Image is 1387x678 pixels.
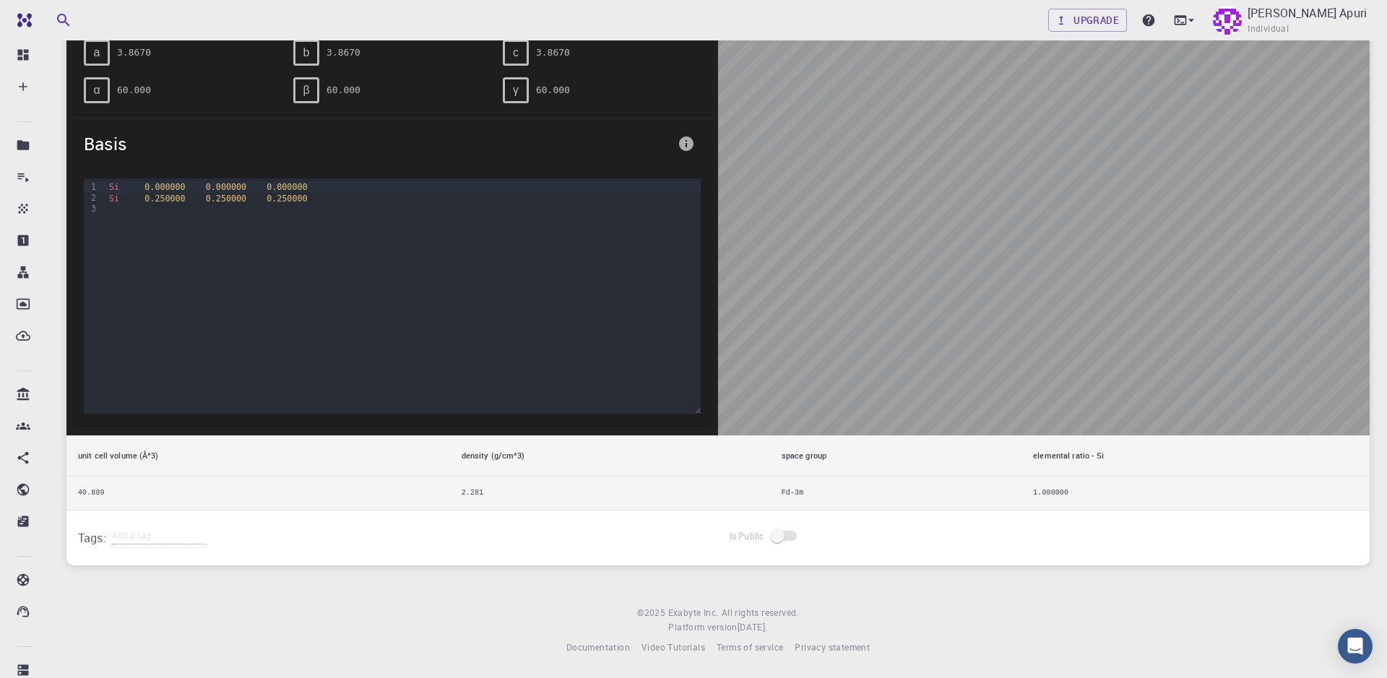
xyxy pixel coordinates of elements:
a: Documentation [566,640,630,655]
a: Exabyte Inc. [668,606,719,620]
a: [DATE]. [738,620,768,635]
input: Add a tag [112,526,206,544]
span: Exabyte Inc. [668,607,719,618]
pre: 60.000 [327,77,360,103]
span: 0.000000 [206,182,246,192]
th: unit cell volume (Å^3) [66,435,450,477]
span: Video Tutorials [641,641,705,653]
span: α [93,84,100,97]
div: 1 [84,181,98,192]
span: Is Public [730,529,764,542]
span: 0.000000 [267,182,307,192]
span: Si [109,182,119,192]
div: 2 [84,192,98,203]
h6: Tags: [78,522,112,548]
span: c [513,46,519,59]
span: © 2025 [637,606,667,620]
pre: 60.000 [536,77,570,103]
div: Open Intercom Messenger [1338,629,1373,664]
span: 0.250000 [267,194,307,204]
span: γ [513,84,519,97]
th: density (g/cm^3) [450,435,770,477]
p: [PERSON_NAME] Apuri [1248,4,1367,22]
pre: 3.8670 [327,40,360,65]
span: Support [29,10,81,23]
a: Terms of service [717,640,783,655]
pre: 60.000 [117,77,151,103]
button: info [672,129,701,158]
span: Platform version [668,620,737,635]
th: elemental ratio - Si [1021,435,1370,477]
a: Upgrade [1048,9,1127,32]
pre: 3.8670 [536,40,570,65]
span: Terms of service [717,641,783,653]
span: β [303,84,309,97]
span: Basis [84,132,672,155]
a: Privacy statement [795,640,870,655]
img: logo [12,13,32,27]
span: Si [109,194,119,204]
td: 40.889 [66,476,450,510]
span: 0.250000 [144,194,185,204]
span: Documentation [566,641,630,653]
span: 0.000000 [144,182,185,192]
td: 1.000000 [1021,476,1370,510]
span: a [94,46,100,59]
span: [DATE] . [738,621,768,633]
pre: 3.8670 [117,40,151,65]
a: Video Tutorials [641,640,705,655]
img: Simon Bajongdo Apuri [1213,6,1242,35]
div: 3 [84,203,98,214]
span: All rights reserved. [722,606,799,620]
span: 0.250000 [206,194,246,204]
th: space group [770,435,1021,477]
span: b [303,46,310,59]
td: Fd-3m [770,476,1021,510]
span: Privacy statement [795,641,870,653]
td: 2.281 [450,476,770,510]
span: Individual [1248,22,1289,36]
